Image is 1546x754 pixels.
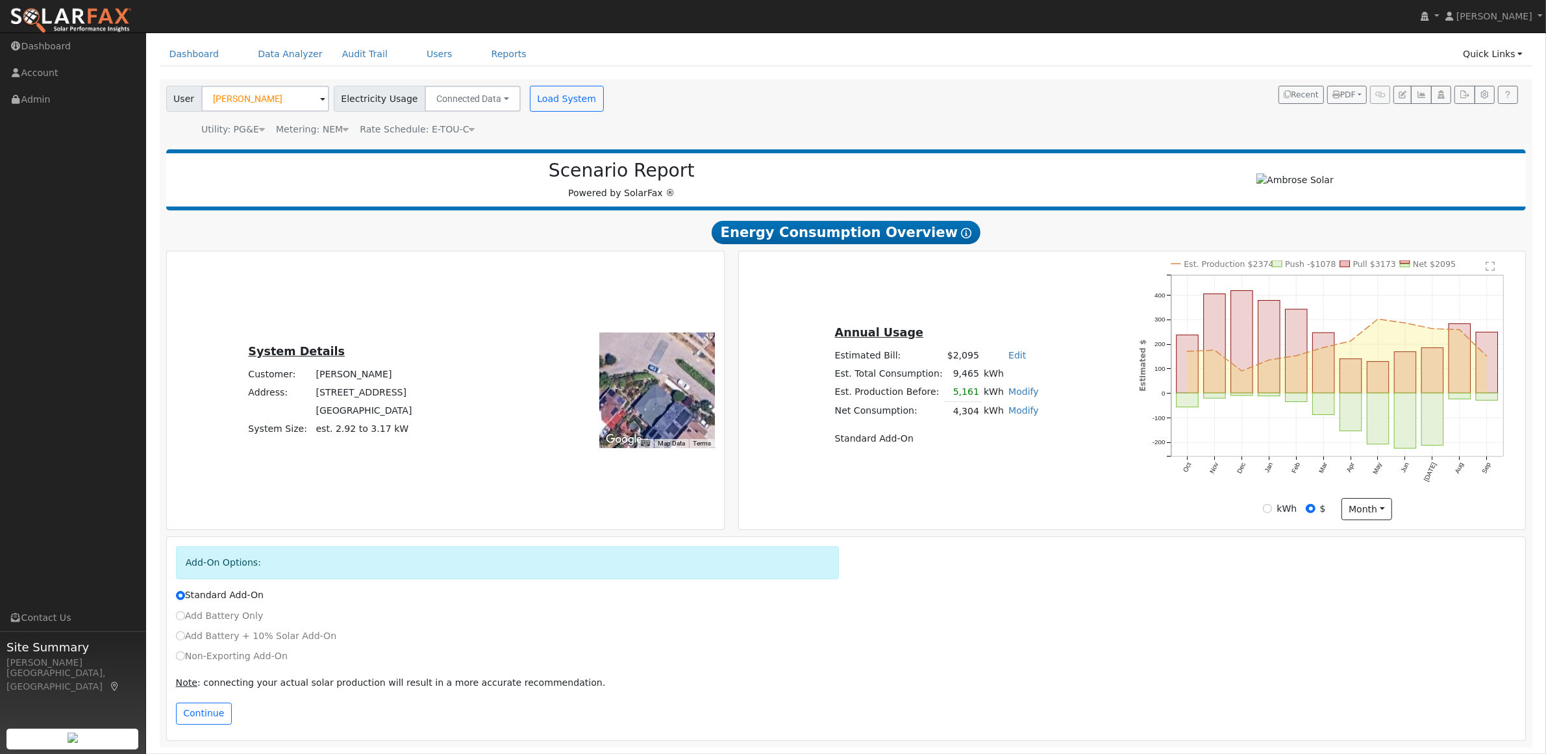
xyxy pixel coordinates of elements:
[945,402,981,421] td: 4,304
[1258,301,1280,394] rect: onclick=""
[1395,393,1417,448] rect: onclick=""
[176,677,197,688] u: Note
[693,440,711,447] a: Terms (opens in new tab)
[201,86,329,112] input: Select a User
[1258,393,1280,396] rect: onclick=""
[176,609,264,623] label: Add Battery Only
[482,42,536,66] a: Reports
[1008,350,1026,360] a: Edit
[835,326,923,339] u: Annual Usage
[176,631,185,640] input: Add Battery + 10% Solar Add-On
[1286,309,1308,393] rect: onclick=""
[314,420,414,438] td: System Size
[176,677,606,688] span: : connecting your actual solar production will result in a more accurate recommendation.
[176,591,185,600] input: Standard Add-On
[248,42,332,66] a: Data Analyzer
[1349,338,1354,344] circle: onclick=""
[1138,340,1147,392] text: Estimated $
[314,402,414,420] td: [GEOGRAPHIC_DATA]
[314,365,414,383] td: [PERSON_NAME]
[1177,335,1199,393] rect: onclick=""
[316,423,409,434] span: est. 2.92 to 3.17 kW
[1353,259,1396,269] text: Pull $3173
[1422,393,1444,446] rect: onclick=""
[832,429,1041,447] td: Standard Add-On
[246,365,314,383] td: Customer:
[1204,294,1226,394] rect: onclick=""
[246,420,314,438] td: System Size:
[832,402,945,421] td: Net Consumption:
[176,649,288,663] label: Non-Exporting Add-On
[1498,86,1518,104] a: Help Link
[832,347,945,365] td: Estimated Bill:
[1431,86,1451,104] button: Login As
[961,228,971,238] i: Show Help
[1313,393,1335,414] rect: onclick=""
[712,221,980,244] span: Energy Consumption Overview
[1154,365,1166,372] text: 100
[1162,390,1166,397] text: 0
[1341,498,1393,520] button: month
[1184,259,1274,269] text: Est. Production $2374
[1372,461,1384,475] text: May
[1306,504,1315,513] input: $
[6,638,139,656] span: Site Summary
[109,681,121,692] a: Map
[246,383,314,401] td: Address:
[1477,393,1499,400] rect: onclick=""
[530,86,604,112] button: Load System
[1340,393,1362,431] rect: onclick=""
[1321,345,1327,350] circle: onclick=""
[360,124,475,134] span: Alias: HETOUCN
[248,345,345,358] u: System Details
[603,431,645,448] a: Open this area in Google Maps (opens a new window)
[176,629,337,643] label: Add Battery + 10% Solar Add-On
[1345,461,1356,473] text: Apr
[417,42,462,66] a: Users
[1320,502,1326,516] label: $
[1430,326,1436,331] circle: onclick=""
[1267,357,1272,362] circle: onclick=""
[1209,461,1220,475] text: Nov
[1411,86,1431,104] button: Multi-Series Graph
[1240,368,1245,373] circle: onclick=""
[1327,86,1367,104] button: PDF
[1484,354,1490,359] circle: onclick=""
[1313,333,1335,393] rect: onclick=""
[1486,261,1495,271] text: 
[832,365,945,383] td: Est. Total Consumption:
[658,439,685,448] button: Map Data
[176,588,264,602] label: Standard Add-On
[1340,358,1362,393] rect: onclick=""
[314,383,414,401] td: [STREET_ADDRESS]
[176,546,840,579] div: Add-On Options:
[1376,316,1381,321] circle: onclick=""
[1422,347,1444,393] rect: onclick=""
[176,703,232,725] button: Continue
[425,86,521,112] button: Connected Data
[334,86,425,112] span: Electricity Usage
[1457,327,1462,333] circle: onclick=""
[1278,86,1324,104] button: Recent
[832,383,945,402] td: Est. Production Before:
[1153,414,1166,421] text: -100
[1294,353,1299,358] circle: onclick=""
[1403,320,1408,325] circle: onclick=""
[1185,349,1190,354] circle: onclick=""
[1453,42,1532,66] a: Quick Links
[1456,11,1532,21] span: [PERSON_NAME]
[166,86,202,112] span: User
[160,42,229,66] a: Dashboard
[1212,347,1217,353] circle: onclick=""
[1154,340,1166,347] text: 200
[173,160,1071,200] div: Powered by SolarFax ®
[945,365,981,383] td: 9,465
[945,383,981,402] td: 5,161
[1264,461,1275,473] text: Jan
[1367,393,1390,444] rect: onclick=""
[276,123,349,136] div: Metering: NEM
[1204,393,1226,398] rect: onclick=""
[1154,292,1166,299] text: 400
[1008,386,1039,397] a: Modify
[603,431,645,448] img: Google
